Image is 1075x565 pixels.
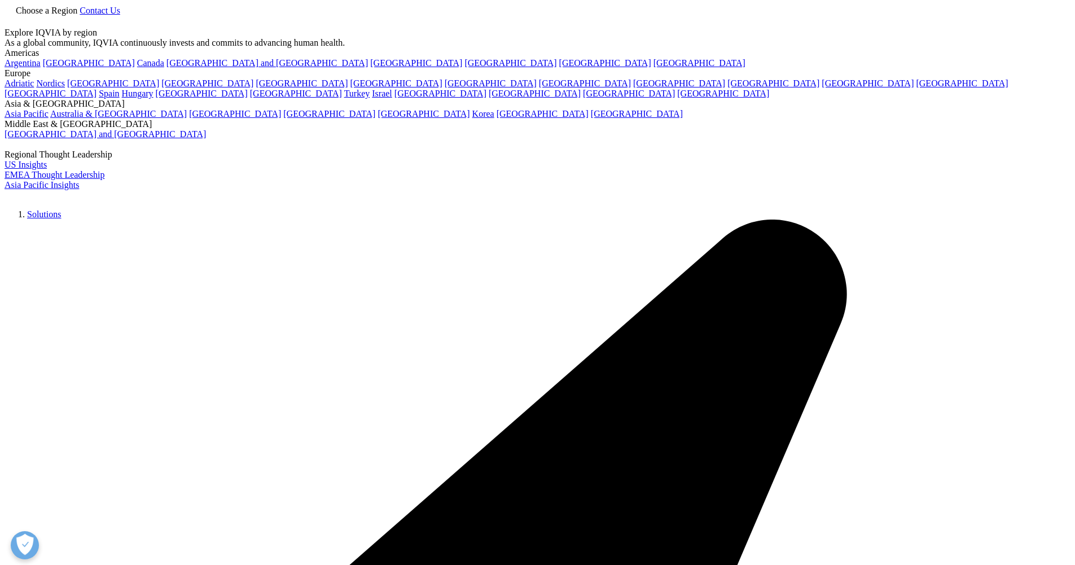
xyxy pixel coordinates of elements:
[5,68,1070,78] div: Europe
[67,78,159,88] a: [GEOGRAPHIC_DATA]
[16,6,77,15] span: Choose a Region
[5,78,34,88] a: Adriatic
[5,170,104,179] a: EMEA Thought Leadership
[344,89,370,98] a: Turkey
[539,78,631,88] a: [GEOGRAPHIC_DATA]
[156,89,248,98] a: [GEOGRAPHIC_DATA]
[5,180,79,190] a: Asia Pacific Insights
[5,109,49,119] a: Asia Pacific
[445,78,537,88] a: [GEOGRAPHIC_DATA]
[5,119,1070,129] div: Middle East & [GEOGRAPHIC_DATA]
[5,38,1070,48] div: As a global community, IQVIA continuously invests and commits to advancing human health.
[5,58,41,68] a: Argentina
[11,531,39,559] button: Open Preferences
[36,78,65,88] a: Nordics
[50,109,187,119] a: Australia & [GEOGRAPHIC_DATA]
[250,89,342,98] a: [GEOGRAPHIC_DATA]
[5,48,1070,58] div: Americas
[370,58,462,68] a: [GEOGRAPHIC_DATA]
[283,109,375,119] a: [GEOGRAPHIC_DATA]
[5,129,206,139] a: [GEOGRAPHIC_DATA] and [GEOGRAPHIC_DATA]
[464,58,556,68] a: [GEOGRAPHIC_DATA]
[161,78,253,88] a: [GEOGRAPHIC_DATA]
[727,78,819,88] a: [GEOGRAPHIC_DATA]
[472,109,494,119] a: Korea
[653,58,745,68] a: [GEOGRAPHIC_DATA]
[394,89,486,98] a: [GEOGRAPHIC_DATA]
[27,209,61,219] a: Solutions
[189,109,281,119] a: [GEOGRAPHIC_DATA]
[372,89,392,98] a: Israel
[497,109,589,119] a: [GEOGRAPHIC_DATA]
[5,150,1070,160] div: Regional Thought Leadership
[591,109,683,119] a: [GEOGRAPHIC_DATA]
[378,109,470,119] a: [GEOGRAPHIC_DATA]
[137,58,164,68] a: Canada
[350,78,442,88] a: [GEOGRAPHIC_DATA]
[256,78,348,88] a: [GEOGRAPHIC_DATA]
[166,58,368,68] a: [GEOGRAPHIC_DATA] and [GEOGRAPHIC_DATA]
[5,28,1070,38] div: Explore IQVIA by region
[916,78,1008,88] a: [GEOGRAPHIC_DATA]
[677,89,769,98] a: [GEOGRAPHIC_DATA]
[822,78,914,88] a: [GEOGRAPHIC_DATA]
[80,6,120,15] a: Contact Us
[583,89,675,98] a: [GEOGRAPHIC_DATA]
[43,58,135,68] a: [GEOGRAPHIC_DATA]
[99,89,119,98] a: Spain
[5,89,96,98] a: [GEOGRAPHIC_DATA]
[5,160,47,169] a: US Insights
[633,78,725,88] a: [GEOGRAPHIC_DATA]
[122,89,153,98] a: Hungary
[5,99,1070,109] div: Asia & [GEOGRAPHIC_DATA]
[559,58,651,68] a: [GEOGRAPHIC_DATA]
[489,89,581,98] a: [GEOGRAPHIC_DATA]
